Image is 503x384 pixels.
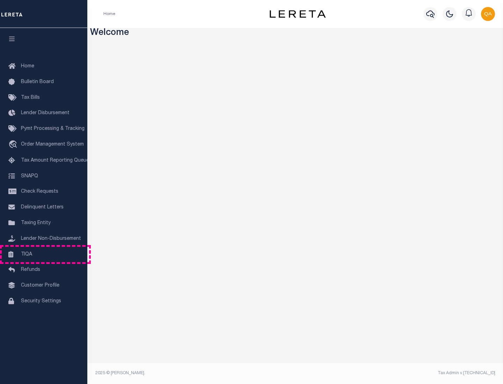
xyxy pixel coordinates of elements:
[21,236,81,241] span: Lender Non-Disbursement
[21,205,64,210] span: Delinquent Letters
[90,370,296,376] div: 2025 © [PERSON_NAME].
[21,189,58,194] span: Check Requests
[300,370,495,376] div: Tax Admin v.[TECHNICAL_ID]
[21,80,54,84] span: Bulletin Board
[103,11,115,17] li: Home
[481,7,495,21] img: svg+xml;base64,PHN2ZyB4bWxucz0iaHR0cDovL3d3dy53My5vcmcvMjAwMC9zdmciIHBvaW50ZXItZXZlbnRzPSJub25lIi...
[90,28,501,39] h3: Welcome
[21,221,51,226] span: Taxing Entity
[21,64,34,69] span: Home
[21,126,85,131] span: Pymt Processing & Tracking
[21,267,40,272] span: Refunds
[21,252,32,257] span: TIQA
[21,158,89,163] span: Tax Amount Reporting Queue
[270,10,326,18] img: logo-dark.svg
[21,95,40,100] span: Tax Bills
[8,140,20,149] i: travel_explore
[21,142,84,147] span: Order Management System
[21,111,70,116] span: Lender Disbursement
[21,283,59,288] span: Customer Profile
[21,299,61,304] span: Security Settings
[21,173,38,178] span: SNAPQ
